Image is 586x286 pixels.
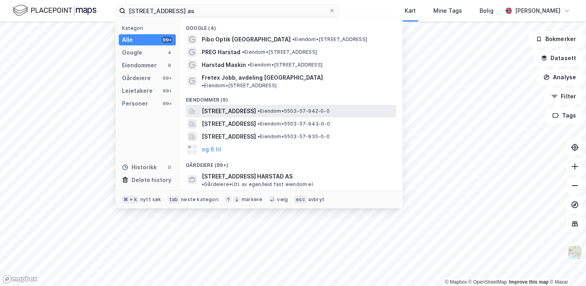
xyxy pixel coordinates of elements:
[122,196,139,204] div: ⌘ + k
[242,49,244,55] span: •
[242,196,262,203] div: markere
[13,4,96,18] img: logo.f888ab2527a4732fd821a326f86c7f29.svg
[122,25,176,31] div: Kategori
[433,6,462,16] div: Mine Tags
[546,248,586,286] iframe: Chat Widget
[179,19,403,33] div: Google (4)
[546,248,586,286] div: Kontrollprogram for chat
[122,163,157,172] div: Historikk
[242,49,317,55] span: Eiendom • [STREET_ADDRESS]
[509,279,549,285] a: Improve this map
[534,50,583,66] button: Datasett
[202,73,323,82] span: Fretex Jobb, avdeling [GEOGRAPHIC_DATA]
[179,156,403,170] div: Gårdeiere (99+)
[258,121,260,127] span: •
[166,62,173,69] div: 9
[468,279,507,285] a: OpenStreetMap
[292,36,295,42] span: •
[567,245,582,260] img: Z
[537,69,583,85] button: Analyse
[277,196,288,203] div: velg
[122,35,133,45] div: Alle
[545,88,583,104] button: Filter
[122,61,157,70] div: Eiendommer
[546,108,583,123] button: Tags
[202,60,246,70] span: Harstad Maskin
[248,62,322,68] span: Eiendom • [STREET_ADDRESS]
[132,175,171,185] div: Delete history
[258,108,260,114] span: •
[445,279,467,285] a: Mapbox
[294,196,307,204] div: esc
[122,73,151,83] div: Gårdeiere
[166,164,173,170] div: 0
[480,6,494,16] div: Bolig
[529,31,583,47] button: Bokmerker
[308,196,324,203] div: avbryt
[258,108,330,114] span: Eiendom • 5503-57-942-0-0
[248,62,250,68] span: •
[202,181,314,188] span: Gårdeiere • Utl. av egen/leid fast eiendom el.
[161,37,173,43] div: 99+
[2,274,37,284] a: Mapbox homepage
[202,172,293,181] span: [STREET_ADDRESS] HARSTAD AS
[140,196,161,203] div: nytt søk
[202,82,277,89] span: Eiendom • [STREET_ADDRESS]
[122,86,153,96] div: Leietakere
[161,100,173,107] div: 99+
[202,35,291,44] span: Pibo Optik [GEOGRAPHIC_DATA]
[202,82,204,88] span: •
[161,75,173,81] div: 99+
[202,47,240,57] span: PREG Harstad
[122,99,148,108] div: Personer
[202,132,256,141] span: [STREET_ADDRESS]
[126,5,329,17] input: Søk på adresse, matrikkel, gårdeiere, leietakere eller personer
[202,106,256,116] span: [STREET_ADDRESS]
[515,6,560,16] div: [PERSON_NAME]
[179,90,403,105] div: Eiendommer (9)
[202,181,204,187] span: •
[166,49,173,56] div: 4
[405,6,416,16] div: Kart
[168,196,180,204] div: tab
[181,196,218,203] div: neste kategori
[258,133,330,140] span: Eiendom • 5503-57-935-0-0
[202,119,256,129] span: [STREET_ADDRESS]
[258,121,330,127] span: Eiendom • 5503-57-943-0-0
[258,133,260,139] span: •
[161,88,173,94] div: 99+
[122,48,142,57] div: Google
[292,36,367,43] span: Eiendom • [STREET_ADDRESS]
[202,145,221,154] button: og 6 til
